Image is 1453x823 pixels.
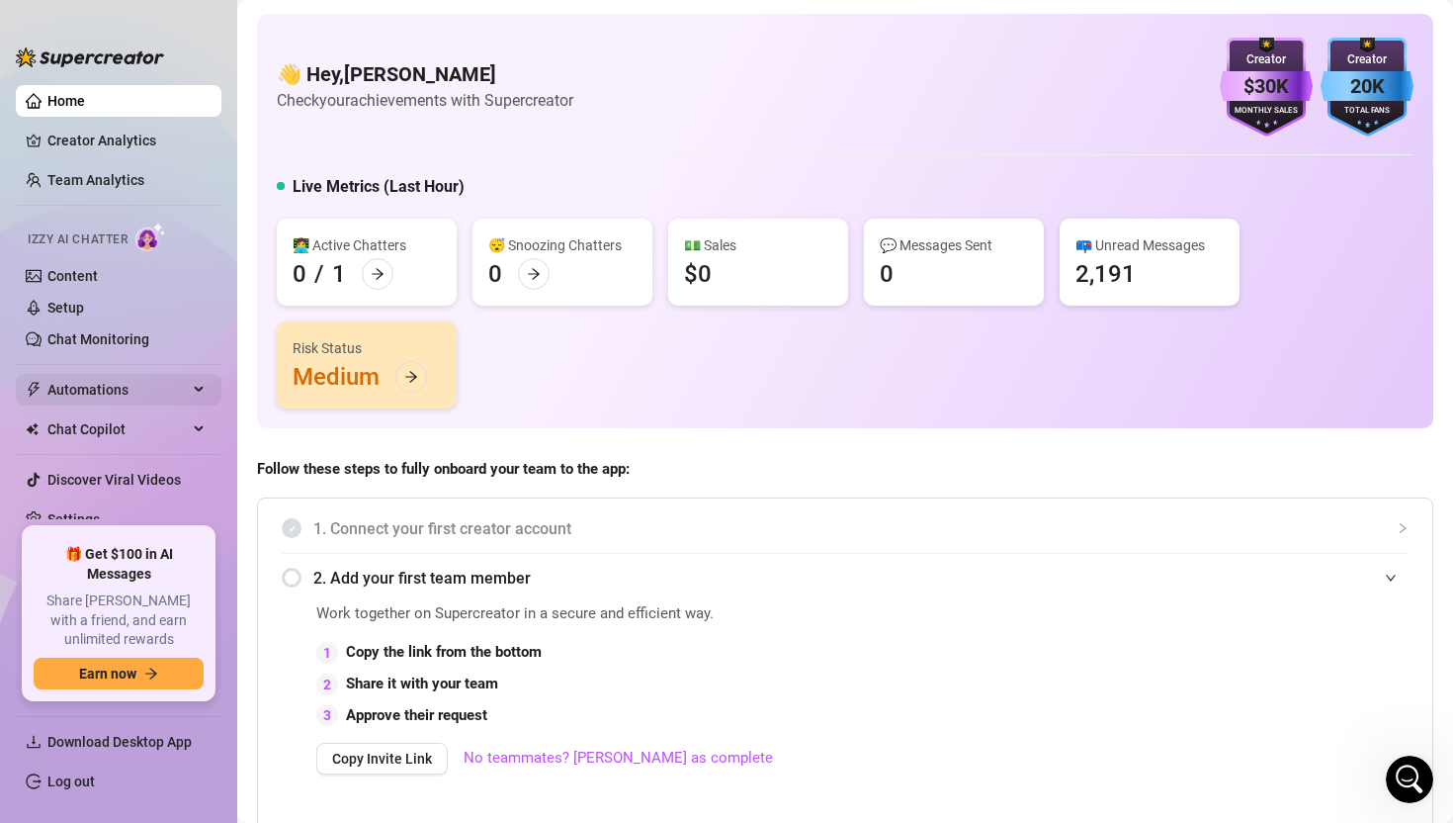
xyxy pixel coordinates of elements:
span: Earn now [79,666,136,682]
img: AI Chatter [135,223,166,251]
div: 1 [316,642,338,664]
span: arrow-right [144,667,158,681]
div: 2. Add your first team member [282,554,1409,602]
div: Creator [1321,50,1413,69]
a: Home [47,93,85,109]
div: Risk Status [293,337,441,359]
div: 💬 Messages Sent [880,234,1028,256]
div: 1. Connect your first creator account [282,504,1409,553]
span: 2. Add your first team member [313,566,1409,591]
a: No teammates? [PERSON_NAME] as complete [464,747,773,771]
h4: 👋 Hey, [PERSON_NAME] [277,60,573,88]
span: expanded [1385,572,1397,584]
span: Chat Copilot [47,413,188,445]
div: 2,191 [1075,258,1136,290]
div: 0 [293,258,306,290]
a: Log out [47,774,95,789]
span: download [26,734,42,750]
span: Download Desktop App [47,734,192,750]
button: Copy Invite Link [316,743,448,775]
span: arrow-right [371,267,385,281]
a: Settings [47,511,100,527]
div: 3 [316,704,338,726]
span: Izzy AI Chatter [28,230,128,249]
strong: Copy the link from the bottom [346,643,542,661]
a: Setup [47,300,84,316]
img: logo-BBDzfeDw.svg [16,47,164,67]
div: 👩‍💻 Active Chatters [293,234,441,256]
div: 0 [488,258,502,290]
div: 1 [332,258,346,290]
img: Chat Copilot [26,422,39,436]
div: 0 [880,258,894,290]
h5: Live Metrics (Last Hour) [293,175,465,199]
span: Automations [47,374,188,406]
a: Content [47,268,98,284]
img: blue-badge-DgoSNQY1.svg [1321,38,1413,137]
span: 1. Connect your first creator account [313,516,1409,541]
a: Team Analytics [47,172,144,188]
iframe: Intercom live chat [1386,756,1433,803]
div: 📪 Unread Messages [1075,234,1224,256]
span: Work together on Supercreator in a secure and efficient way. [316,602,964,626]
span: Copy Invite Link [332,751,432,767]
div: 2 [316,674,338,695]
span: arrow-right [527,267,541,281]
strong: Approve their request [346,706,487,724]
img: purple-badge-B9DA21FR.svg [1220,38,1313,137]
strong: Share it with your team [346,675,498,692]
div: $30K [1220,71,1313,102]
span: thunderbolt [26,382,42,398]
div: 😴 Snoozing Chatters [488,234,637,256]
div: Monthly Sales [1220,105,1313,118]
a: Discover Viral Videos [47,472,181,488]
div: 💵 Sales [684,234,832,256]
span: arrow-right [404,370,418,384]
div: $0 [684,258,712,290]
span: Share [PERSON_NAME] with a friend, and earn unlimited rewards [34,592,204,650]
article: Check your achievements with Supercreator [277,88,573,113]
strong: Follow these steps to fully onboard your team to the app: [257,460,630,478]
div: Total Fans [1321,105,1413,118]
div: 20K [1321,71,1413,102]
span: 🎁 Get $100 in AI Messages [34,545,204,584]
div: Creator [1220,50,1313,69]
span: collapsed [1397,522,1409,534]
a: Chat Monitoring [47,331,149,347]
a: Creator Analytics [47,125,206,156]
button: Earn nowarrow-right [34,658,204,689]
